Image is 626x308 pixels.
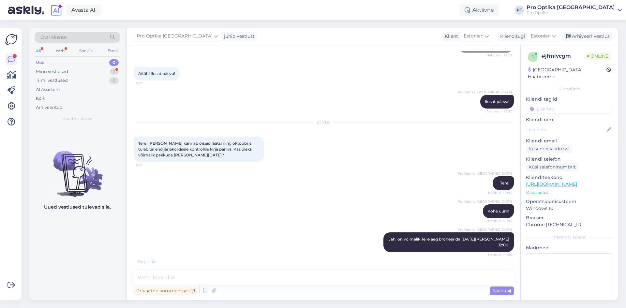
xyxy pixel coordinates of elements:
[527,10,615,15] div: Pro Optika
[526,144,572,153] div: Küsi meiliaadressi
[110,68,119,75] div: 2
[459,4,499,16] div: Aktiivne
[526,205,613,212] p: Windows 10
[527,5,615,10] div: Pro Optika [GEOGRAPHIC_DATA]
[137,33,213,40] span: Pro Optika [GEOGRAPHIC_DATA]
[389,237,510,247] span: Jah, on võimalik Teile aeg broneerida [DATE][PERSON_NAME] 12:00.
[156,258,157,264] span: .
[526,174,613,181] p: Klienditeekond
[531,33,551,40] span: Estonian
[458,90,512,95] span: Pro Optika [GEOGRAPHIC_DATA]
[526,214,613,221] p: Brauser
[487,190,512,195] span: Nähtud ✓ 11:13
[36,77,68,84] div: Tiimi vestlused
[485,99,509,104] span: Ilusat päeva!
[66,5,101,16] a: Avasta AI
[585,52,611,60] span: Online
[526,116,613,123] p: Kliendi nimi
[134,258,514,265] div: Kirjutab
[487,218,512,223] span: Nähtud ✓ 11:13
[36,95,45,102] div: Kõik
[492,288,511,294] span: Saada
[458,227,512,232] span: Pro Optika [GEOGRAPHIC_DATA]
[526,96,613,103] p: Kliendi tag'id
[526,104,613,114] input: Lisa tag
[36,86,60,93] div: AI Assistent
[526,235,613,241] div: [PERSON_NAME]
[134,120,514,125] div: [DATE]
[5,33,18,46] img: Askly Logo
[487,109,512,114] span: Nähtud ✓ 13:32
[36,59,44,66] div: Uus
[458,199,512,204] span: Pro Optika [GEOGRAPHIC_DATA]
[498,33,525,40] div: Klienditugi
[527,5,622,15] a: Pro Optika [GEOGRAPHIC_DATA]Pro Optika
[36,68,68,75] div: Minu vestlused
[526,181,577,187] a: [URL][DOMAIN_NAME]
[78,47,94,55] div: Socials
[106,47,120,55] div: Email
[40,34,67,41] span: Otsi kliente
[562,32,612,41] div: Arhiveeri vestlus
[442,33,458,40] div: Klient
[487,209,509,213] span: Kohe uurin
[487,252,512,257] span: Nähtud ✓ 11:16
[515,6,524,15] div: PT
[526,190,613,196] p: Vaata edasi ...
[528,66,606,80] div: [GEOGRAPHIC_DATA], Haabneeme
[526,138,613,144] p: Kliendi email
[221,33,255,40] div: juhib vestlust
[526,198,613,205] p: Operatsioonisüsteem
[542,52,585,60] div: # jfmlvcgm
[109,77,119,84] div: 0
[486,53,512,58] span: Nähtud ✓ 13:30
[526,126,605,133] input: Lisa nimi
[458,171,512,176] span: Pro Optika [GEOGRAPHIC_DATA]
[526,86,613,92] div: Kliendi info
[526,221,613,228] p: Chrome [TECHNICAL_ID]
[50,3,63,17] img: explore-ai
[500,181,509,185] span: Tere!
[464,33,484,40] span: Estonian
[136,162,160,167] span: 11:12
[138,71,175,76] span: Aitäh! Ilusat päeva!
[44,204,111,211] p: Uued vestlused tulevad siia.
[526,244,613,251] p: Märkmed
[109,59,119,66] div: 0
[35,47,42,55] div: All
[134,286,197,295] div: Privaatne kommentaar
[36,104,63,111] div: Arhiveeritud
[138,141,253,157] span: Tere! [PERSON_NAME] kannab öiseid läätsi ning oktoobris tuleb tal end järjekordsele kontrollile k...
[532,54,534,59] span: j
[526,156,613,163] p: Kliendi telefon
[54,47,66,55] div: Web
[136,81,160,86] span: 13:31
[62,116,93,122] span: Uued vestlused
[29,139,125,198] img: No chats
[526,163,578,171] div: Küsi telefoninumbrit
